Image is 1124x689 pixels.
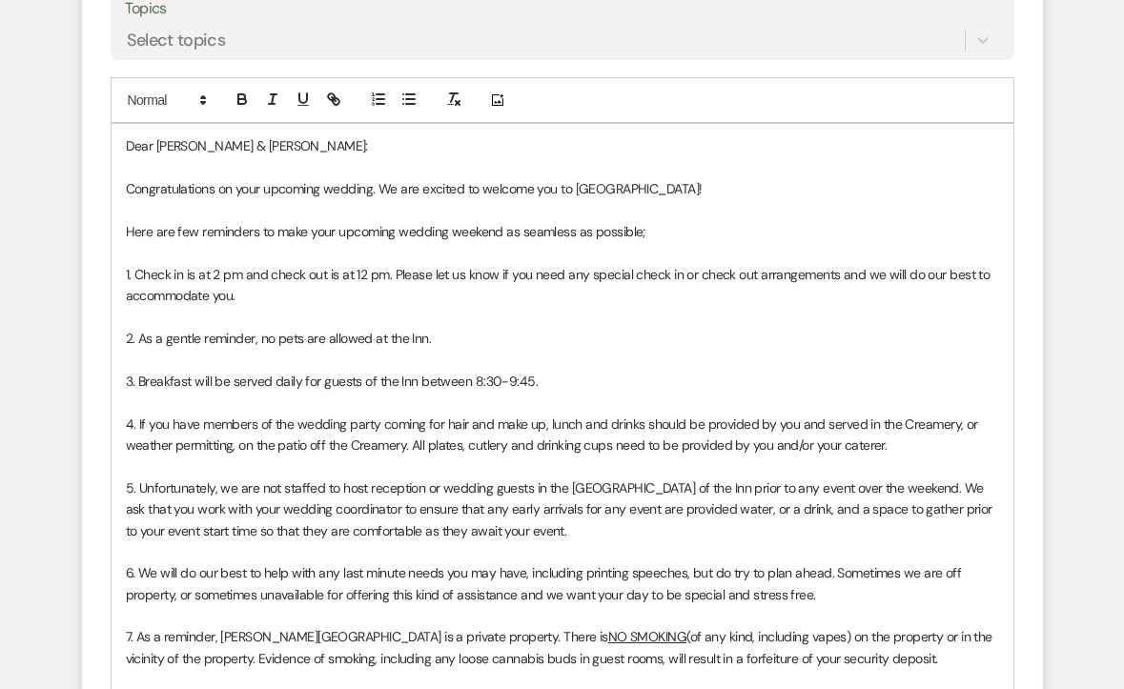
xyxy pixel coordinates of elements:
p: 6. We will do our best to help with any last minute needs you may have, including printing speech... [126,562,999,605]
u: NO SMOKING [608,628,686,645]
p: 7. As a reminder, [PERSON_NAME][GEOGRAPHIC_DATA] is a private property. There is (of any kind, in... [126,626,999,669]
div: Select topics [127,28,226,53]
p: Dear [PERSON_NAME] & [PERSON_NAME]: [126,135,999,156]
p: 1. Check in is at 2 pm and check out is at 12 pm. Please let us know if you need any special chec... [126,264,999,307]
p: 3. Breakfast will be served daily for guests of the Inn between 8:30-9:45. [126,371,999,392]
p: 2. As a gentle reminder, no pets are allowed at the Inn. [126,328,999,349]
p: Here are few reminders to make your upcoming wedding weekend as seamless as possible; [126,221,999,242]
p: 5. Unfortunately, we are not staffed to host reception or wedding guests in the [GEOGRAPHIC_DATA]... [126,477,999,541]
p: Congratulations on your upcoming wedding. We are excited to welcome you to [GEOGRAPHIC_DATA]! [126,178,999,199]
p: 4. If you have members of the wedding party coming for hair and make up, lunch and drinks should ... [126,414,999,456]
